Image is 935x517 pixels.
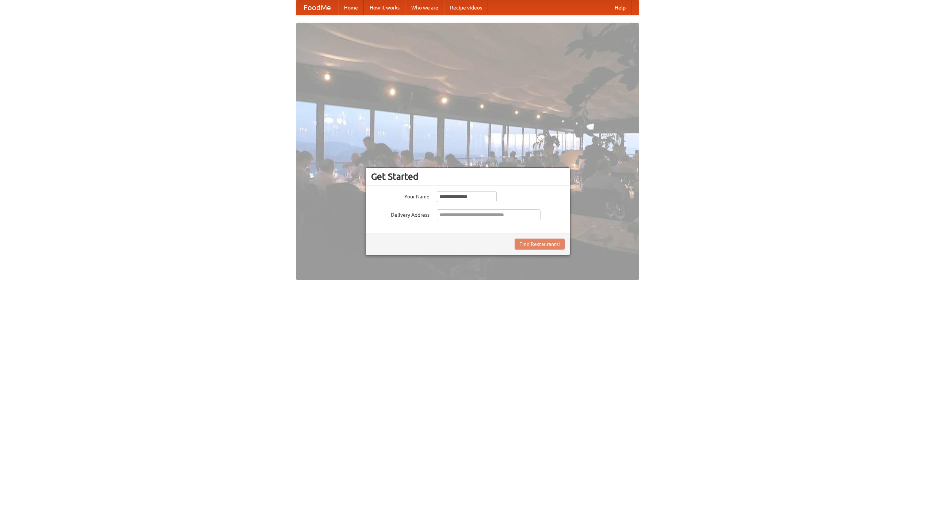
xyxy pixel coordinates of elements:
label: Your Name [371,191,430,200]
a: Who we are [405,0,444,15]
a: Home [338,0,364,15]
label: Delivery Address [371,209,430,218]
a: How it works [364,0,405,15]
h3: Get Started [371,171,565,182]
a: Help [609,0,631,15]
a: FoodMe [296,0,338,15]
button: Find Restaurants! [515,239,565,250]
a: Recipe videos [444,0,488,15]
